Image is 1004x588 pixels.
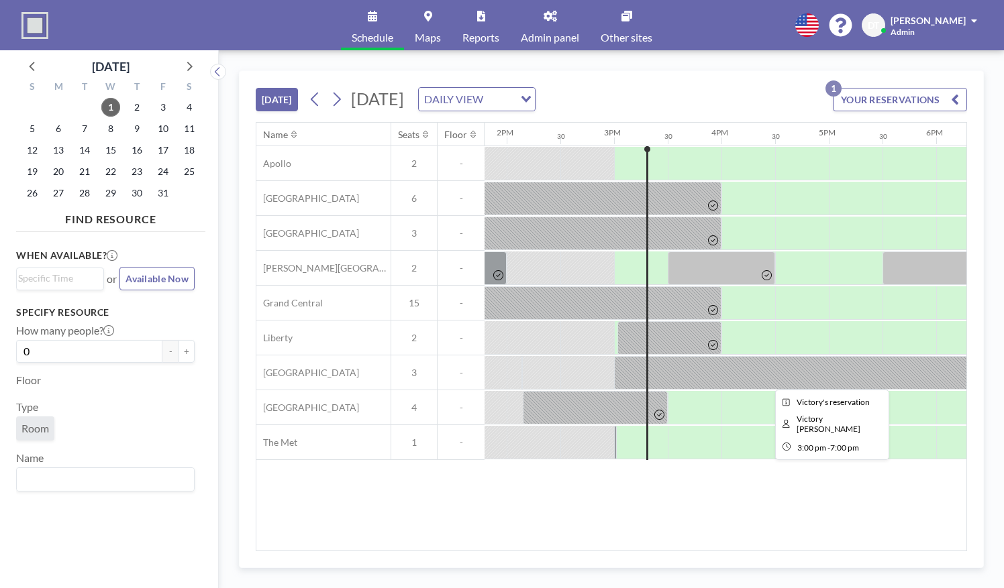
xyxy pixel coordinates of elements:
div: Seats [398,129,419,141]
button: YOUR RESERVATIONS1 [833,88,967,111]
span: Schedule [352,32,393,43]
p: 1 [825,80,842,97]
span: Sunday, October 12, 2025 [23,141,42,160]
button: + [179,340,195,363]
span: [GEOGRAPHIC_DATA] [256,402,359,414]
span: Thursday, October 30, 2025 [128,184,146,202]
div: T [72,79,98,97]
label: Type [16,400,38,414]
input: Search for option [18,271,96,286]
span: Friday, October 24, 2025 [154,162,172,181]
span: Thursday, October 9, 2025 [128,119,146,138]
span: or [107,272,117,286]
span: - [438,402,485,414]
div: [DATE] [92,57,130,76]
span: [GEOGRAPHIC_DATA] [256,192,359,204]
div: 4PM [711,127,728,137]
span: 2 [391,262,437,274]
span: - [827,443,830,453]
span: [PERSON_NAME][GEOGRAPHIC_DATA] [256,262,391,274]
span: DAILY VIEW [421,91,486,108]
span: Saturday, October 4, 2025 [180,98,199,117]
span: Tuesday, October 14, 2025 [75,141,94,160]
span: Saturday, October 25, 2025 [180,162,199,181]
span: Monday, October 27, 2025 [49,184,68,202]
span: 2 [391,158,437,170]
span: - [438,192,485,204]
span: Wednesday, October 8, 2025 [101,119,120,138]
div: 30 [664,132,672,141]
div: F [150,79,176,97]
span: 6 [391,192,437,204]
span: Victory Hester [797,414,860,434]
label: How many people? [16,324,114,337]
span: Friday, October 10, 2025 [154,119,172,138]
span: Sunday, October 26, 2025 [23,184,42,202]
div: S [176,79,202,97]
span: - [438,367,485,379]
span: Sunday, October 19, 2025 [23,162,42,181]
h4: FIND RESOURCE [16,207,205,226]
span: DT [868,19,879,32]
span: Thursday, October 16, 2025 [128,141,146,160]
span: The Met [256,436,297,449]
span: Maps [415,32,441,43]
span: Room [21,422,49,434]
span: 4 [391,402,437,414]
div: Search for option [419,88,535,111]
span: Tuesday, October 28, 2025 [75,184,94,202]
span: 15 [391,297,437,309]
div: 2PM [497,127,513,137]
span: Apollo [256,158,291,170]
span: Saturday, October 11, 2025 [180,119,199,138]
div: 5PM [819,127,836,137]
span: - [438,332,485,344]
div: 30 [772,132,780,141]
span: Saturday, October 18, 2025 [180,141,199,160]
span: [GEOGRAPHIC_DATA] [256,367,359,379]
span: Wednesday, October 15, 2025 [101,141,120,160]
span: Available Now [125,273,189,284]
button: Available Now [119,267,195,290]
span: 2 [391,332,437,344]
span: 1 [391,436,437,449]
span: - [438,227,485,239]
span: [GEOGRAPHIC_DATA] [256,227,359,239]
span: Thursday, October 2, 2025 [128,98,146,117]
div: Floor [444,129,467,141]
label: Floor [16,373,41,387]
span: 3 [391,367,437,379]
span: Liberty [256,332,293,344]
button: - [162,340,179,363]
input: Search for option [487,91,513,108]
span: Friday, October 3, 2025 [154,98,172,117]
span: - [438,262,485,274]
span: Monday, October 6, 2025 [49,119,68,138]
span: [DATE] [351,89,404,109]
label: Name [16,451,44,465]
div: 3PM [604,127,621,137]
span: Friday, October 31, 2025 [154,184,172,202]
span: Monday, October 20, 2025 [49,162,68,181]
span: Wednesday, October 22, 2025 [101,162,120,181]
span: Tuesday, October 7, 2025 [75,119,94,138]
div: 6PM [926,127,943,137]
span: Tuesday, October 21, 2025 [75,162,94,181]
span: Admin [891,27,915,37]
span: Grand Central [256,297,323,309]
span: Sunday, October 5, 2025 [23,119,42,138]
span: - [438,297,485,309]
span: Friday, October 17, 2025 [154,141,172,160]
span: 3:00 PM [797,443,826,453]
span: - [438,436,485,449]
div: T [123,79,150,97]
div: Name [263,129,288,141]
span: - [438,158,485,170]
span: 7:00 PM [830,443,859,453]
div: Search for option [17,468,194,491]
input: Search for option [18,471,187,488]
span: Reports [462,32,499,43]
span: Admin panel [521,32,579,43]
span: Monday, October 13, 2025 [49,141,68,160]
span: Victory's reservation [797,397,870,407]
